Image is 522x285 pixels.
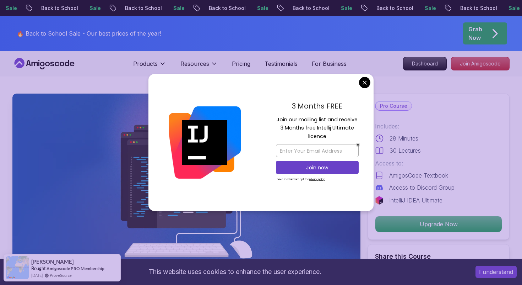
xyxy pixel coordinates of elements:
[390,134,418,143] p: 28 Minutes
[77,5,99,12] p: Sale
[496,5,518,12] p: Sale
[390,146,421,155] p: 30 Lectures
[375,216,502,232] p: Upgrade Now
[451,57,509,70] p: Join Amigoscode
[376,102,412,110] p: Pro Course
[244,5,267,12] p: Sale
[375,159,502,168] p: Access to:
[389,171,448,180] p: AmigosCode Textbook
[112,5,161,12] p: Back to School
[447,5,496,12] p: Back to School
[180,59,209,68] p: Resources
[403,57,446,70] p: Dashboard
[280,5,328,12] p: Back to School
[403,57,447,70] a: Dashboard
[389,196,442,205] p: IntelliJ IDEA Ultimate
[47,265,104,271] a: Amigoscode PRO Membership
[375,196,384,205] img: jetbrains logo
[468,25,482,42] p: Grab Now
[451,57,510,70] a: Join Amigoscode
[5,264,465,280] div: This website uses cookies to enhance the user experience.
[161,5,183,12] p: Sale
[17,29,161,38] p: 🔥 Back to School Sale - Our best prices of the year!
[375,252,502,262] h2: Share this Course
[196,5,244,12] p: Back to School
[50,272,72,278] a: ProveSource
[375,216,502,232] button: Upgrade Now
[475,266,517,278] button: Accept cookies
[412,5,435,12] p: Sale
[31,272,43,278] span: [DATE]
[180,59,218,74] button: Resources
[375,122,502,131] p: Includes:
[265,59,298,68] a: Testimonials
[328,5,351,12] p: Sale
[312,59,347,68] a: For Business
[389,183,455,192] p: Access to Discord Group
[31,265,46,271] span: Bought
[133,59,166,74] button: Products
[364,5,412,12] p: Back to School
[232,59,250,68] a: Pricing
[28,5,77,12] p: Back to School
[133,59,158,68] p: Products
[6,256,29,279] img: provesource social proof notification image
[31,259,74,265] span: [PERSON_NAME]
